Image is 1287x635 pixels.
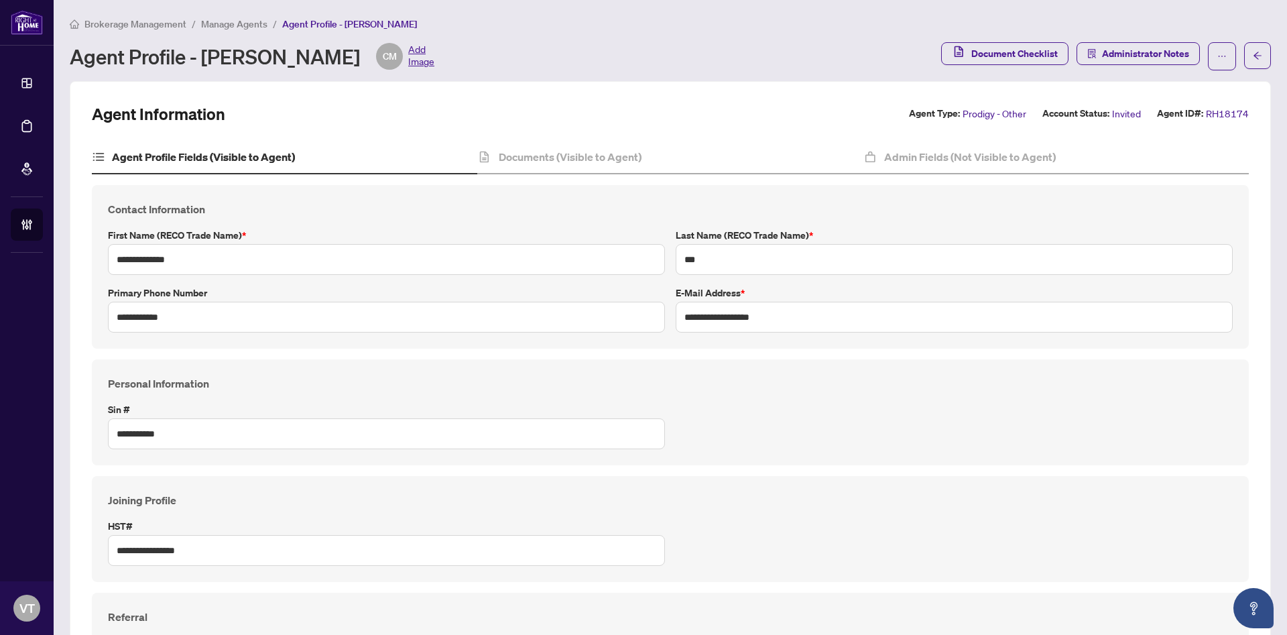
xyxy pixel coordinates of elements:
li: / [273,16,277,32]
span: CM [383,49,397,64]
span: Agent Profile - [PERSON_NAME] [282,18,417,30]
span: Add Image [408,43,434,70]
button: Administrator Notes [1077,42,1200,65]
div: Agent Profile - [PERSON_NAME] [70,43,434,70]
h4: Referral [108,609,1233,625]
h4: Personal Information [108,376,1233,392]
span: Prodigy - Other [963,106,1026,121]
span: RH18174 [1206,106,1249,121]
h4: Documents (Visible to Agent) [499,149,641,165]
img: logo [11,10,43,35]
label: Agent Type: [909,106,960,121]
li: / [192,16,196,32]
button: Document Checklist [941,42,1068,65]
label: Agent ID#: [1157,106,1203,121]
label: HST# [108,519,665,534]
label: Account Status: [1042,106,1109,121]
span: Manage Agents [201,18,267,30]
span: VT [19,599,35,618]
span: home [70,19,79,29]
h4: Contact Information [108,201,1233,217]
span: Administrator Notes [1102,43,1189,64]
h4: Joining Profile [108,492,1233,508]
h2: Agent Information [92,103,225,125]
span: Document Checklist [971,43,1058,64]
label: Last Name (RECO Trade Name) [676,228,1233,243]
button: Open asap [1233,588,1274,628]
label: E-mail Address [676,286,1233,300]
span: Brokerage Management [84,18,186,30]
label: First Name (RECO Trade Name) [108,228,665,243]
h4: Admin Fields (Not Visible to Agent) [884,149,1056,165]
span: arrow-left [1253,51,1262,60]
span: ellipsis [1217,52,1227,61]
h4: Agent Profile Fields (Visible to Agent) [112,149,295,165]
span: Invited [1112,106,1141,121]
label: Sin # [108,402,665,417]
label: Primary Phone Number [108,286,665,300]
span: solution [1087,49,1097,58]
